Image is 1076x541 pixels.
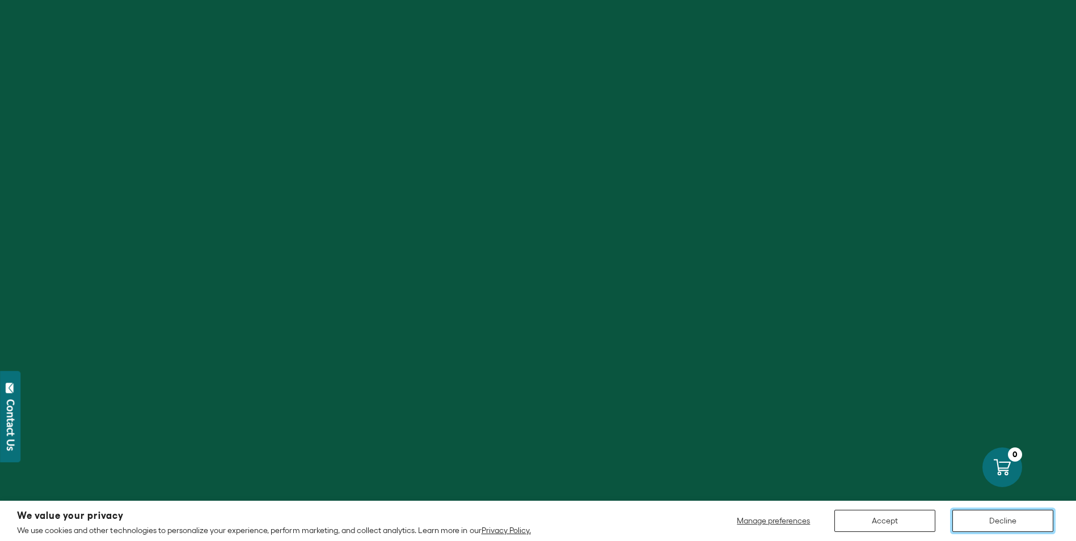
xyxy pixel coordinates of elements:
[737,516,810,525] span: Manage preferences
[952,510,1053,532] button: Decline
[834,510,935,532] button: Accept
[1008,447,1022,462] div: 0
[5,399,16,451] div: Contact Us
[17,525,531,535] p: We use cookies and other technologies to personalize your experience, perform marketing, and coll...
[17,511,531,521] h2: We value your privacy
[730,510,817,532] button: Manage preferences
[482,526,531,535] a: Privacy Policy.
